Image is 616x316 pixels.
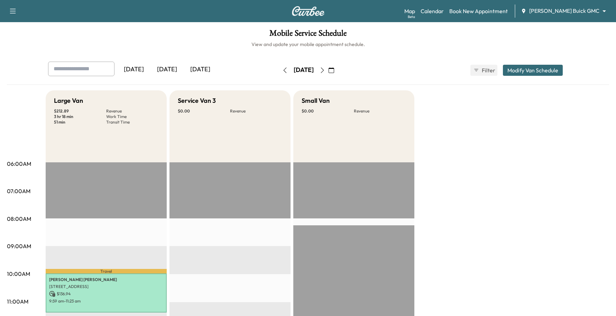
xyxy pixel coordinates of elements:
[49,277,163,282] p: [PERSON_NAME] [PERSON_NAME]
[54,119,106,125] p: 51 min
[106,119,158,125] p: Transit Time
[7,187,30,195] p: 07:00AM
[230,108,282,114] p: Revenue
[302,96,330,106] h5: Small Van
[7,242,31,250] p: 09:00AM
[302,108,354,114] p: $ 0.00
[294,66,314,74] div: [DATE]
[49,284,163,289] p: [STREET_ADDRESS]
[49,291,163,297] p: $ 136.94
[292,6,325,16] img: Curbee Logo
[354,108,406,114] p: Revenue
[178,108,230,114] p: $ 0.00
[449,7,508,15] a: Book New Appointment
[106,108,158,114] p: Revenue
[7,29,609,41] h1: Mobile Service Schedule
[150,62,184,78] div: [DATE]
[184,62,217,78] div: [DATE]
[408,14,415,19] div: Beta
[421,7,444,15] a: Calendar
[7,215,31,223] p: 08:00AM
[49,298,163,304] p: 9:59 am - 11:23 am
[470,65,497,76] button: Filter
[482,66,494,74] span: Filter
[7,270,30,278] p: 10:00AM
[7,160,31,168] p: 06:00AM
[54,114,106,119] p: 3 hr 18 min
[106,114,158,119] p: Work Time
[46,269,167,273] p: Travel
[404,7,415,15] a: MapBeta
[54,108,106,114] p: $ 212.89
[117,62,150,78] div: [DATE]
[54,96,83,106] h5: Large Van
[529,7,599,15] span: [PERSON_NAME] Buick GMC
[503,65,563,76] button: Modify Van Schedule
[7,41,609,48] h6: View and update your mobile appointment schedule.
[7,297,28,306] p: 11:00AM
[178,96,216,106] h5: Service Van 3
